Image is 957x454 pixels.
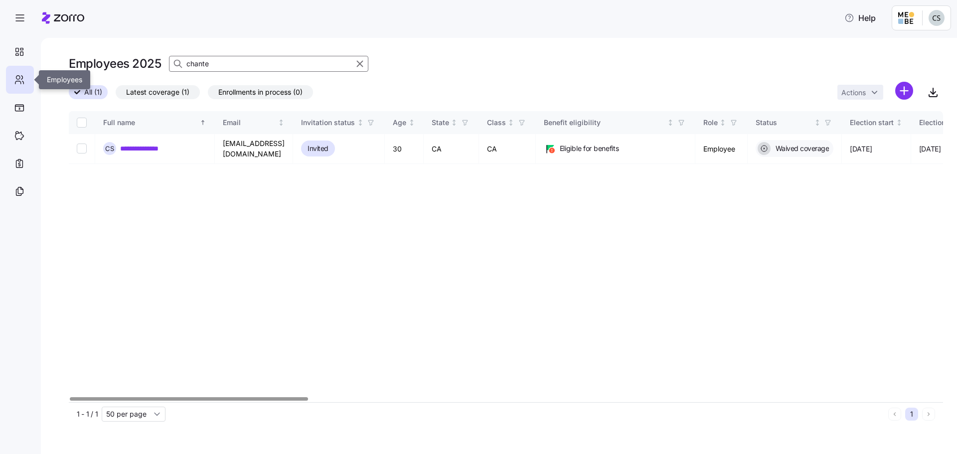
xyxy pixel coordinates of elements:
[126,86,189,99] span: Latest coverage (1)
[756,117,812,128] div: Status
[199,119,206,126] div: Sorted ascending
[888,408,901,421] button: Previous page
[103,117,198,128] div: Full name
[896,119,903,126] div: Not sorted
[487,117,506,128] div: Class
[432,117,449,128] div: State
[695,134,748,164] td: Employee
[357,119,364,126] div: Not sorted
[842,111,911,134] th: Election startNot sorted
[69,56,161,71] h1: Employees 2025
[84,86,102,99] span: All (1)
[301,117,355,128] div: Invitation status
[293,111,385,134] th: Invitation statusNot sorted
[479,111,536,134] th: ClassNot sorted
[479,134,536,164] td: CA
[837,85,883,100] button: Actions
[929,10,945,26] img: 2df6d97b4bcaa7f1b4a2ee07b0c0b24b
[77,118,87,128] input: Select all records
[215,111,293,134] th: EmailNot sorted
[898,12,914,24] img: Employer logo
[424,111,479,134] th: StateNot sorted
[905,408,918,421] button: 1
[560,144,619,153] span: Eligible for benefits
[841,89,866,96] span: Actions
[844,12,876,24] span: Help
[223,117,276,128] div: Email
[451,119,458,126] div: Not sorted
[105,146,114,152] span: C S
[773,144,829,153] span: Waived coverage
[393,117,406,128] div: Age
[77,144,87,153] input: Select record 1
[703,117,718,128] div: Role
[667,119,674,126] div: Not sorted
[169,56,368,72] input: Search Employees
[507,119,514,126] div: Not sorted
[850,144,872,154] span: [DATE]
[695,111,748,134] th: RoleNot sorted
[385,111,424,134] th: AgeNot sorted
[536,111,695,134] th: Benefit eligibilityNot sorted
[77,409,98,419] span: 1 - 1 / 1
[836,8,884,28] button: Help
[748,111,842,134] th: StatusNot sorted
[922,408,935,421] button: Next page
[95,111,215,134] th: Full nameSorted ascending
[895,82,913,100] svg: add icon
[215,134,293,164] td: [EMAIL_ADDRESS][DOMAIN_NAME]
[408,119,415,126] div: Not sorted
[719,119,726,126] div: Not sorted
[544,117,665,128] div: Benefit eligibility
[218,86,303,99] span: Enrollments in process (0)
[424,134,479,164] td: CA
[308,143,328,154] span: Invited
[385,134,424,164] td: 30
[278,119,285,126] div: Not sorted
[814,119,821,126] div: Not sorted
[850,117,894,128] div: Election start
[919,144,941,154] span: [DATE]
